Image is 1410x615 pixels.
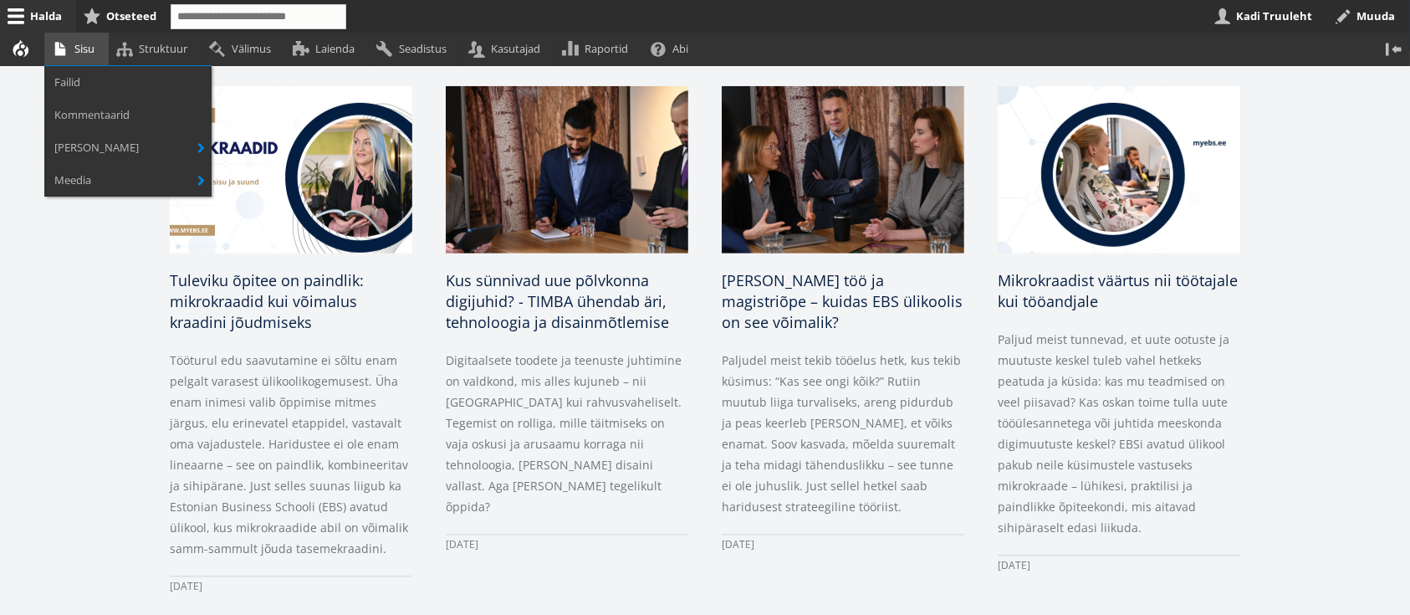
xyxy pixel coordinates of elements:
[998,555,1240,576] div: [DATE]
[722,270,963,332] span: [PERSON_NAME] töö ja magistriõpe – kuidas EBS ülikoolis on see võimalik?
[446,534,688,555] div: [DATE]
[446,350,688,517] p: Digitaalsete toodete ja teenuste juhtimine on valdkond, mis alles kujuneb – nii [GEOGRAPHIC_DATA]...
[555,33,643,65] a: Raportid
[461,33,554,65] a: Kasutajad
[44,33,109,65] a: Sisu
[998,329,1240,538] p: Paljud meist tunnevad, et uute ootuste ja muutuste keskel tuleb vahel hetkeks peatuda ja küsida: ...
[109,33,202,65] a: Struktuur
[285,33,369,65] a: Laienda
[1377,33,1410,65] button: Vertikaalasend
[998,86,1240,254] img: a
[170,350,412,559] p: Tööturul edu saavutamine ei sõltu enam pelgalt varasest ülikoolikogemusest. Üha enam inimesi vali...
[44,164,212,197] a: Meedia
[446,270,669,332] span: Kus sünnivad uue põlvkonna digijuhid? - TIMBA ühendab äri, tehnoloogia ja disainmõtlemise
[369,33,461,65] a: Seadistus
[446,86,688,254] img: a
[44,66,212,99] a: Failid
[643,33,703,65] a: Abi
[44,131,212,164] a: [PERSON_NAME]
[722,534,964,555] div: [DATE]
[170,576,412,597] div: [DATE]
[722,86,964,254] img: EBS Magistriõpe
[170,86,412,254] img: a
[722,350,964,517] p: Paljudel meist tekib tööelus hetk, kus tekib küsimus: “Kas see ongi kõik?” Rutiin muutub liiga tu...
[202,33,285,65] a: Välimus
[170,270,364,332] span: Tuleviku õpitee on paindlik: mikrokraadid kui võimalus kraadini jõudmiseks
[998,270,1238,311] span: Mikrokraadist väärtus nii töötajale kui tööandjale
[44,99,212,131] a: Kommentaarid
